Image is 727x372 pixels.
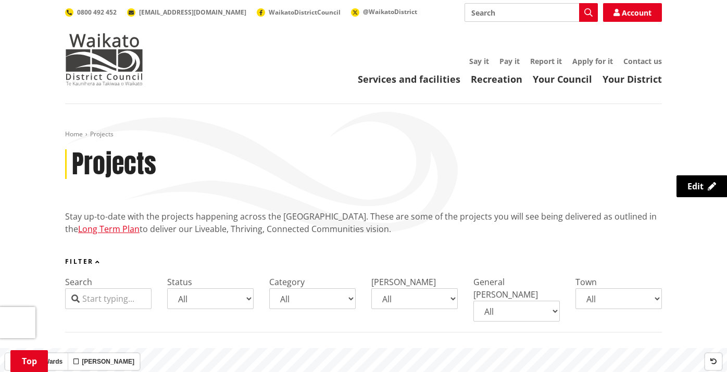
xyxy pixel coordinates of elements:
a: 0800 492 452 [65,8,117,17]
a: Edit [676,175,727,197]
span: [EMAIL_ADDRESS][DOMAIN_NAME] [139,8,246,17]
h1: Projects [72,149,156,179]
a: Apply for it [572,56,613,66]
label: Search [65,276,92,288]
a: Services and facilities [358,73,460,85]
a: Pay it [499,56,520,66]
a: Your District [603,73,662,85]
label: Category [269,276,305,288]
a: WaikatoDistrictCouncil [257,8,341,17]
a: @WaikatoDistrict [351,7,417,16]
input: Start typing... [65,288,152,309]
nav: breadcrumb [65,130,662,139]
label: [PERSON_NAME] [68,353,140,370]
a: Contact us [623,56,662,66]
label: General [PERSON_NAME] [473,276,538,300]
iframe: Messenger Launcher [679,328,717,366]
label: Town [575,276,597,288]
span: 0800 492 452 [77,8,117,17]
img: Waikato District Council - Te Kaunihera aa Takiwaa o Waikato [65,33,143,85]
label: [PERSON_NAME] [371,276,436,288]
a: Account [603,3,662,22]
p: Stay up-to-date with the projects happening across the [GEOGRAPHIC_DATA]. These are some of the p... [65,210,662,235]
button: Filter [65,258,101,265]
label: Status [167,276,192,288]
a: Long Term Plan [78,223,140,235]
span: Projects [90,130,114,138]
a: Your Council [533,73,592,85]
a: Home [65,130,83,138]
a: Recreation [471,73,522,85]
a: Report it [530,56,562,66]
a: [EMAIL_ADDRESS][DOMAIN_NAME] [127,8,246,17]
a: Say it [469,56,489,66]
span: WaikatoDistrictCouncil [269,8,341,17]
span: @WaikatoDistrict [363,7,417,16]
a: Top [10,350,48,372]
span: Edit [687,181,704,192]
label: General Wards [5,353,68,370]
input: Search input [465,3,598,22]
